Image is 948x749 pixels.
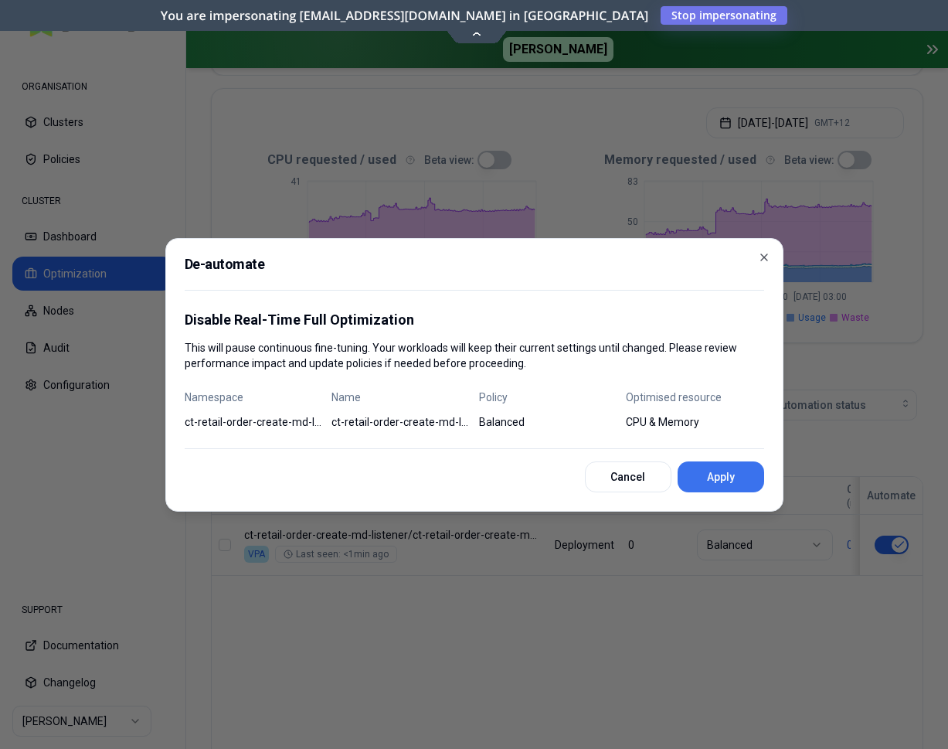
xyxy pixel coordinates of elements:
[585,461,671,492] button: Cancel
[331,390,470,405] span: Name
[331,414,470,430] span: ct-retail-order-create-md-listener
[479,390,617,405] span: Policy
[678,461,764,492] button: Apply
[185,309,764,331] p: Disable Real-Time Full Optimization
[479,414,617,430] span: Balanced
[185,414,323,430] span: ct-retail-order-create-md-listener
[185,309,764,371] div: This will pause continuous fine-tuning. Your workloads will keep their current settings until cha...
[185,390,323,405] span: Namespace
[626,414,764,430] span: CPU & Memory
[185,257,764,291] h2: De-automate
[626,390,764,405] span: Optimised resource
